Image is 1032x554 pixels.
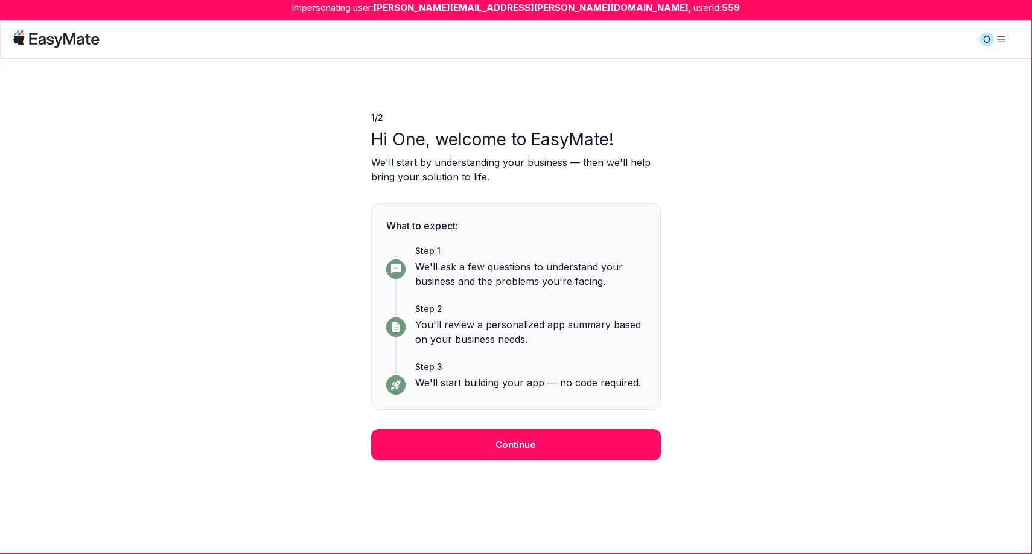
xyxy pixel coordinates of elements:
strong: [PERSON_NAME][EMAIL_ADDRESS][PERSON_NAME][DOMAIN_NAME] [374,1,689,15]
p: Step 1 [415,245,646,257]
div: O [979,32,994,46]
p: Hi One, welcome to EasyMate! [371,129,661,150]
p: We'll ask a few questions to understand your business and the problems you're facing. [415,259,646,288]
p: You'll review a personalized app summary based on your business needs. [415,317,646,346]
p: What to expect: [386,218,646,233]
p: Step 3 [415,361,646,373]
p: Step 2 [415,303,646,315]
p: 1 / 2 [371,112,661,124]
p: We'll start building your app — no code required. [415,375,646,390]
p: We'll start by understanding your business — then we'll help bring your solution to life. [371,155,661,184]
button: Continue [371,429,661,460]
strong: 559 [722,1,740,15]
